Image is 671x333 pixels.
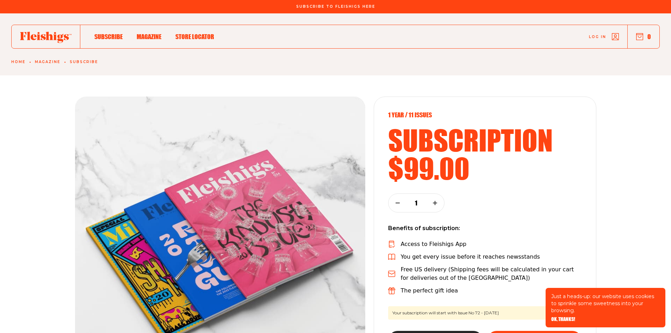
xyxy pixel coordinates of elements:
[551,293,660,314] p: Just a heads-up: our website uses cookies to sprinkle some sweetness into your browsing.
[94,32,123,41] a: Subscribe
[636,33,651,41] button: 0
[412,199,421,207] p: 1
[137,33,161,41] span: Magazine
[11,60,25,64] a: Home
[401,265,582,282] p: Free US delivery (Shipping fees will be calculated in your cart for deliveries out of the [GEOGRA...
[295,5,377,8] a: Subscribe To Fleishigs Here
[70,60,98,64] a: Subscribe
[401,253,540,261] p: You get every issue before it reaches newsstands
[589,33,619,40] a: Log in
[388,224,582,233] p: Benefits of subscription:
[551,317,575,322] button: OK, THANKS!
[589,34,606,39] span: Log in
[401,286,458,295] p: The perfect gift idea
[94,33,123,41] span: Subscribe
[35,60,60,64] a: Magazine
[296,5,375,9] span: Subscribe To Fleishigs Here
[175,33,214,41] span: Store locator
[388,126,582,154] h2: subscription
[175,32,214,41] a: Store locator
[137,32,161,41] a: Magazine
[388,154,582,182] h2: $99.00
[401,240,467,248] p: Access to Fleishigs App
[388,111,582,119] p: 1 year / 11 Issues
[388,306,582,320] span: Your subscription will start with Issue No 72 - [DATE]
